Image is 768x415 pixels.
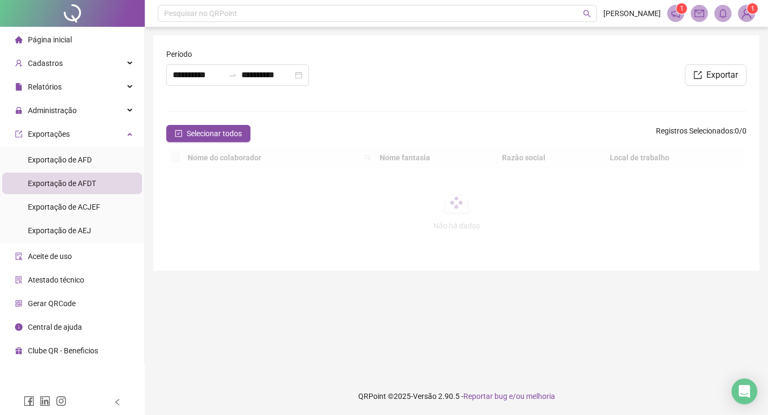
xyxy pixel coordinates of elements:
span: Registros Selecionados [656,127,733,135]
span: 1 [680,5,684,12]
span: gift [15,347,23,354]
sup: Atualize o seu contato no menu Meus Dados [747,3,758,14]
span: Gerar QRCode [28,299,76,308]
span: Exportação de AFD [28,155,92,164]
span: Página inicial [28,35,72,44]
span: export [693,71,702,79]
div: Open Intercom Messenger [732,379,757,404]
span: file [15,83,23,91]
span: audit [15,253,23,260]
span: Exportação de AFDT [28,179,96,188]
span: linkedin [40,396,50,406]
span: Aceite de uso [28,252,72,261]
span: home [15,36,23,43]
span: to [228,71,237,79]
span: Exportações [28,130,70,138]
span: mail [695,9,704,18]
button: Selecionar todos [166,125,250,142]
span: Período [166,48,192,60]
span: facebook [24,396,34,406]
span: Central de ajuda [28,323,82,331]
span: qrcode [15,300,23,307]
span: instagram [56,396,67,406]
span: Reportar bug e/ou melhoria [463,392,555,401]
span: check-square [175,130,182,137]
span: Administração [28,106,77,115]
span: Cadastros [28,59,63,68]
span: left [114,398,121,406]
span: Exportação de ACJEF [28,203,100,211]
span: Relatórios [28,83,62,91]
span: Atestado técnico [28,276,84,284]
img: 85736 [739,5,755,21]
button: Exportar [685,64,747,86]
span: Clube QR - Beneficios [28,346,98,355]
span: swap-right [228,71,237,79]
span: Selecionar todos [187,128,242,139]
span: bell [718,9,728,18]
span: user-add [15,60,23,67]
span: Versão [413,392,437,401]
footer: QRPoint © 2025 - 2.90.5 - [145,377,768,415]
span: solution [15,276,23,284]
span: info-circle [15,323,23,331]
span: notification [671,9,681,18]
span: search [583,10,591,18]
span: Exportação de AEJ [28,226,91,235]
span: : 0 / 0 [656,125,747,142]
span: lock [15,107,23,114]
span: [PERSON_NAME] [603,8,661,19]
span: Exportar [706,69,738,81]
span: export [15,130,23,138]
sup: 1 [676,3,687,14]
span: 1 [751,5,755,12]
